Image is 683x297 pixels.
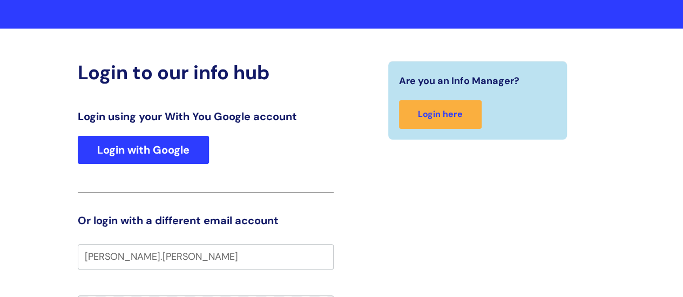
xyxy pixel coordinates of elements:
[78,136,209,164] a: Login with Google
[399,72,519,89] span: Are you an Info Manager?
[78,244,334,269] input: Your e-mail address
[78,214,334,227] h3: Or login with a different email account
[399,100,482,129] a: Login here
[78,61,334,84] h2: Login to our info hub
[78,110,334,123] h3: Login using your With You Google account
